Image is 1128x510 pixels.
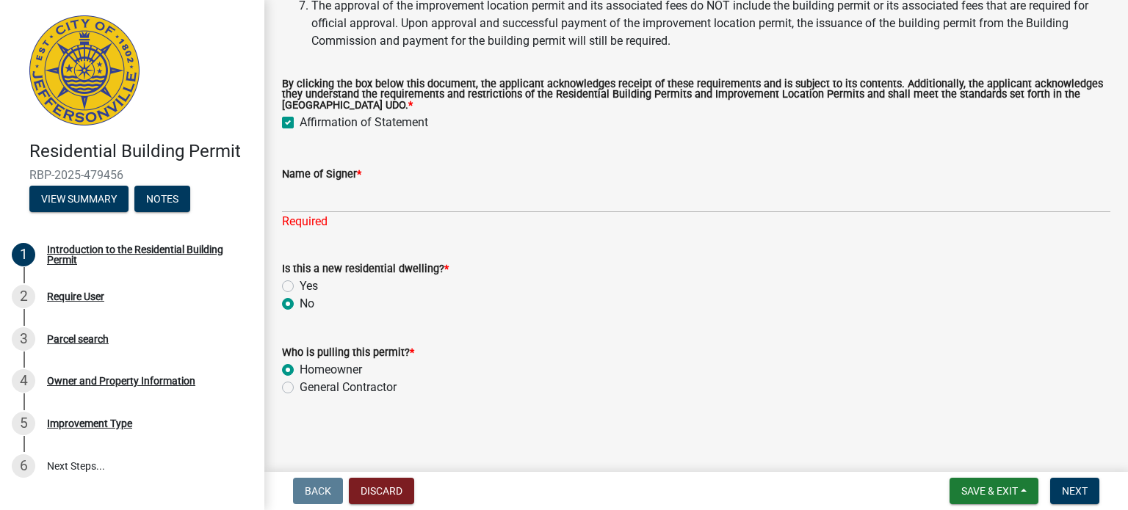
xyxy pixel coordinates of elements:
wm-modal-confirm: Summary [29,194,129,205]
div: Require User [47,291,104,302]
label: Homeowner [300,361,362,379]
span: RBP-2025-479456 [29,168,235,182]
label: Yes [300,277,318,295]
div: Parcel search [47,334,109,344]
div: 5 [12,412,35,435]
label: Affirmation of Statement [300,114,428,131]
span: Back [305,485,331,497]
button: Notes [134,186,190,212]
label: By clicking the box below this document, the applicant acknowledges receipt of these requirements... [282,79,1110,111]
wm-modal-confirm: Notes [134,194,190,205]
label: Name of Signer [282,170,361,180]
div: 1 [12,243,35,266]
div: 6 [12,454,35,478]
span: Next [1062,485,1088,497]
button: Discard [349,478,414,504]
div: Required [282,213,1110,230]
button: Save & Exit [950,478,1038,504]
label: General Contractor [300,379,397,396]
button: Back [293,478,343,504]
div: Improvement Type [47,418,132,429]
label: No [300,295,314,313]
label: Who is pulling this permit? [282,348,414,358]
div: 2 [12,285,35,308]
span: Save & Exit [961,485,1018,497]
button: View Summary [29,186,129,212]
div: 3 [12,327,35,351]
button: Next [1050,478,1099,504]
label: Is this a new residential dwelling? [282,264,449,274]
img: City of Jeffersonville, Indiana [29,15,140,125]
div: Introduction to the Residential Building Permit [47,244,241,265]
h4: Residential Building Permit [29,141,253,162]
div: 4 [12,369,35,393]
div: Owner and Property Information [47,376,195,386]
